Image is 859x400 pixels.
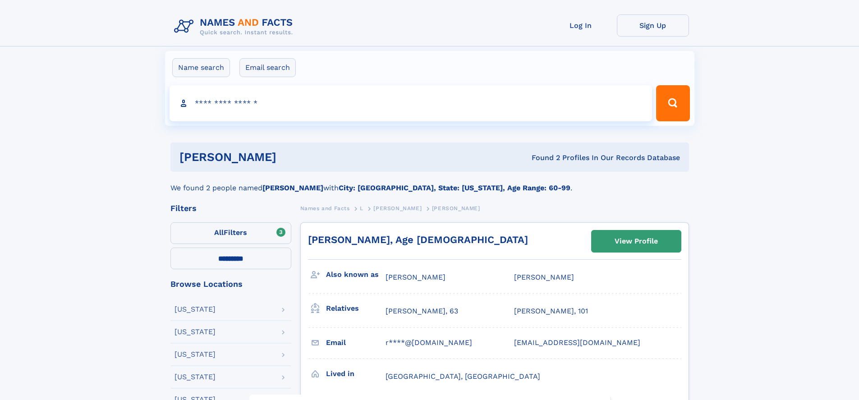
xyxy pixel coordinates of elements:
a: Sign Up [617,14,689,37]
h3: Also known as [326,267,386,282]
label: Email search [239,58,296,77]
b: City: [GEOGRAPHIC_DATA], State: [US_STATE], Age Range: 60-99 [339,184,570,192]
a: [PERSON_NAME], 63 [386,306,458,316]
img: Logo Names and Facts [170,14,300,39]
label: Filters [170,222,291,244]
h1: [PERSON_NAME] [179,152,404,163]
span: [EMAIL_ADDRESS][DOMAIN_NAME] [514,338,640,347]
h3: Lived in [326,366,386,382]
span: [PERSON_NAME] [432,205,480,211]
span: [PERSON_NAME] [386,273,446,281]
span: All [214,228,224,237]
div: View Profile [615,231,658,252]
a: [PERSON_NAME], Age [DEMOGRAPHIC_DATA] [308,234,528,245]
div: [US_STATE] [175,306,216,313]
span: [PERSON_NAME] [514,273,574,281]
h3: Email [326,335,386,350]
input: search input [170,85,652,121]
a: L [360,202,363,214]
div: [US_STATE] [175,373,216,381]
span: L [360,205,363,211]
a: View Profile [592,230,681,252]
div: Found 2 Profiles In Our Records Database [404,153,680,163]
div: [US_STATE] [175,351,216,358]
div: Filters [170,204,291,212]
div: [US_STATE] [175,328,216,336]
button: Search Button [656,85,689,121]
label: Name search [172,58,230,77]
h3: Relatives [326,301,386,316]
a: [PERSON_NAME] [373,202,422,214]
a: Log In [545,14,617,37]
div: We found 2 people named with . [170,172,689,193]
span: [PERSON_NAME] [373,205,422,211]
b: [PERSON_NAME] [262,184,323,192]
span: [GEOGRAPHIC_DATA], [GEOGRAPHIC_DATA] [386,372,540,381]
a: [PERSON_NAME], 101 [514,306,588,316]
div: Browse Locations [170,280,291,288]
a: Names and Facts [300,202,350,214]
